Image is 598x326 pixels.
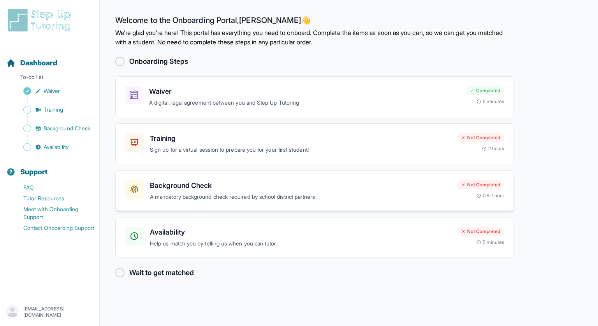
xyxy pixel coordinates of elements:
[149,86,460,97] h3: Waiver
[115,28,514,47] p: We're glad you're here! This portal has everything you need to onboard. Complete the items as soo...
[44,106,63,114] span: Training
[6,305,93,319] button: [EMAIL_ADDRESS][DOMAIN_NAME]
[457,133,504,142] div: Not Completed
[115,16,514,28] h2: Welcome to the Onboarding Portal, [PERSON_NAME] 👋
[6,123,99,134] a: Background Check
[150,133,451,144] h3: Training
[44,124,90,132] span: Background Check
[115,217,514,258] a: AvailabilityHelp us match you by telling us when you can tutor.Not Completed5 minutes
[115,123,514,164] a: TrainingSign up for a virtual session to prepare you for your first student!Not Completed2 hours
[149,98,460,107] p: A digital, legal agreement between you and Step Up Tutoring
[129,56,188,67] h2: Onboarding Steps
[457,227,504,236] div: Not Completed
[150,239,451,248] p: Help us match you by telling us when you can tutor.
[6,204,99,223] a: Meet with Onboarding Support
[3,73,96,84] p: To-do list
[6,193,99,204] a: Tutor Resources
[6,142,99,152] a: Availability
[3,154,96,181] button: Support
[150,227,451,238] h3: Availability
[6,223,99,233] a: Contact Onboarding Support
[115,170,514,211] a: Background CheckA mandatory background check required by school district partnersNot Completed0.5...
[3,45,96,72] button: Dashboard
[20,167,48,177] span: Support
[477,239,504,245] div: 5 minutes
[6,86,99,96] a: Waiver
[6,58,57,68] a: Dashboard
[6,104,99,115] a: Training
[129,267,194,278] h2: Wait to get matched
[477,98,504,105] div: 5 minutes
[150,145,451,154] p: Sign up for a virtual session to prepare you for your first student!
[23,306,93,318] p: [EMAIL_ADDRESS][DOMAIN_NAME]
[44,143,69,151] span: Availability
[6,8,76,33] img: logo
[44,87,60,95] span: Waiver
[20,58,57,68] span: Dashboard
[477,193,504,199] div: 0.5-1 hour
[457,180,504,189] div: Not Completed
[150,180,451,191] h3: Background Check
[466,86,504,95] div: Completed
[6,182,99,193] a: FAQ
[482,145,505,152] div: 2 hours
[150,193,451,202] p: A mandatory background check required by school district partners
[115,76,514,117] a: WaiverA digital, legal agreement between you and Step Up TutoringCompleted5 minutes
